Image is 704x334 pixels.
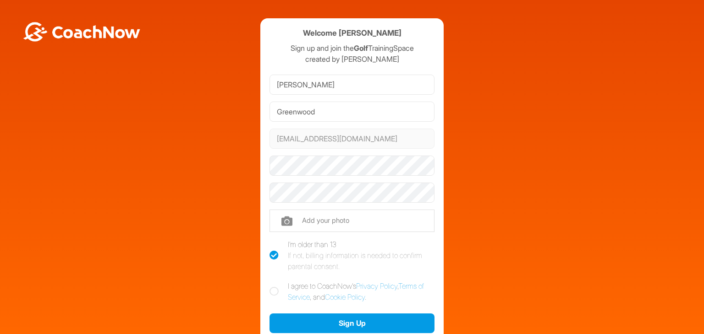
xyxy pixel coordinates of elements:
p: created by [PERSON_NAME] [269,54,434,65]
input: Email [269,129,434,149]
input: First Name [269,75,434,95]
a: Privacy Policy [356,281,397,291]
input: Last Name [269,102,434,122]
label: I agree to CoachNow's , , and . [269,280,434,302]
div: If not, billing information is needed to confirm parental consent. [288,250,434,272]
button: Sign Up [269,313,434,333]
strong: Golf [354,43,368,53]
p: Sign up and join the TrainingSpace [269,43,434,54]
div: I'm older than 13 [288,239,434,272]
img: BwLJSsUCoWCh5upNqxVrqldRgqLPVwmV24tXu5FoVAoFEpwwqQ3VIfuoInZCoVCoTD4vwADAC3ZFMkVEQFDAAAAAElFTkSuQmCC [22,22,141,42]
h4: Welcome [PERSON_NAME] [303,27,401,39]
a: Cookie Policy [325,292,365,302]
a: Terms of Service [288,281,424,302]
